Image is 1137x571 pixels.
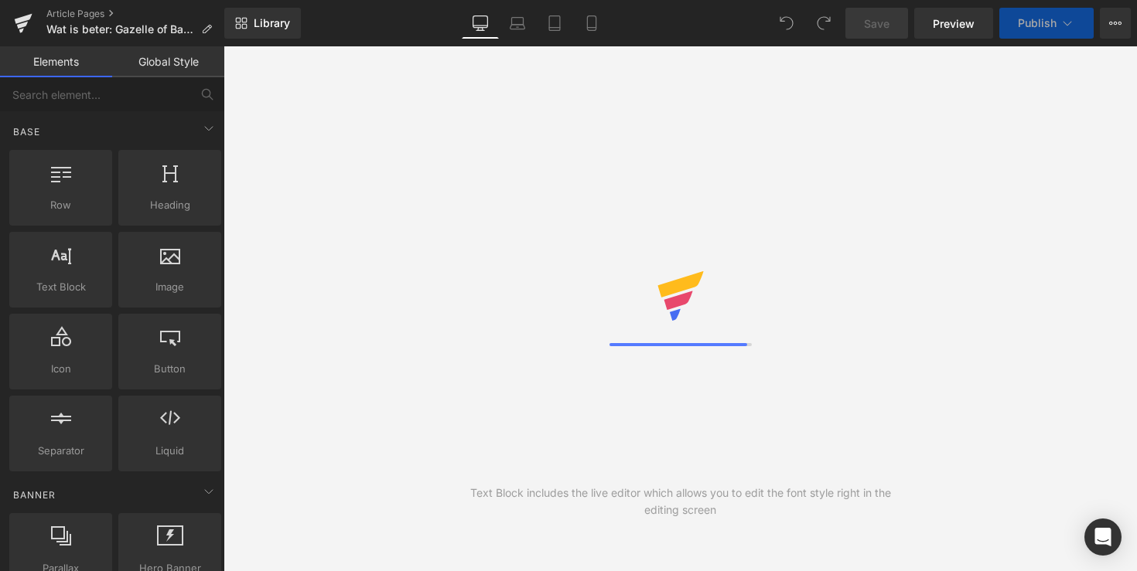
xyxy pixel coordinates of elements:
span: Separator [14,443,108,459]
a: Desktop [462,8,499,39]
div: Text Block includes the live editor which allows you to edit the font style right in the editing ... [452,484,909,518]
a: Article Pages [46,8,224,20]
span: Banner [12,488,57,502]
button: Redo [808,8,839,39]
span: Save [864,15,889,32]
span: Preview [933,15,975,32]
span: Icon [14,361,108,377]
span: Library [254,16,290,30]
a: Global Style [112,46,224,77]
a: Tablet [536,8,573,39]
span: Base [12,124,42,139]
span: Text Block [14,279,108,295]
span: Image [123,279,217,295]
span: Row [14,197,108,213]
a: Preview [914,8,993,39]
a: New Library [224,8,301,39]
a: Laptop [499,8,536,39]
a: Mobile [573,8,610,39]
span: Heading [123,197,217,213]
span: Button [123,361,217,377]
span: Wat is beter: Gazelle of Batavus? [46,23,195,36]
button: Publish [999,8,1094,39]
button: Undo [771,8,802,39]
span: Liquid [123,443,217,459]
button: More [1100,8,1131,39]
span: Publish [1018,17,1057,29]
div: Open Intercom Messenger [1084,518,1122,556]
